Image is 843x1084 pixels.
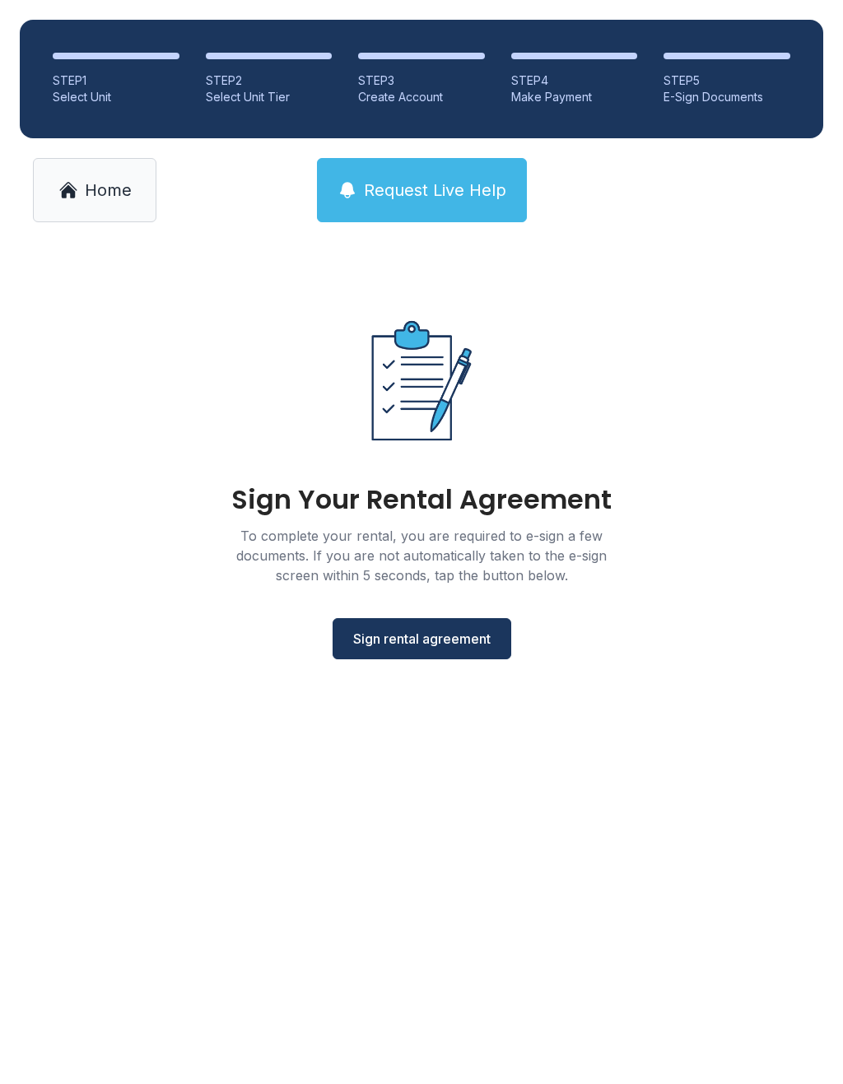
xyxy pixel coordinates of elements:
div: Select Unit Tier [206,89,333,105]
span: Home [85,179,132,202]
div: STEP 2 [206,72,333,89]
div: Create Account [358,89,485,105]
div: STEP 3 [358,72,485,89]
div: E-Sign Documents [664,89,790,105]
div: To complete your rental, you are required to e-sign a few documents. If you are not automatically... [216,526,627,585]
span: Sign rental agreement [353,629,491,649]
div: Make Payment [511,89,638,105]
div: Sign Your Rental Agreement [231,486,612,513]
div: STEP 4 [511,72,638,89]
div: STEP 1 [53,72,179,89]
span: Request Live Help [364,179,506,202]
div: STEP 5 [664,72,790,89]
img: Rental agreement document illustration [336,295,507,467]
div: Select Unit [53,89,179,105]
